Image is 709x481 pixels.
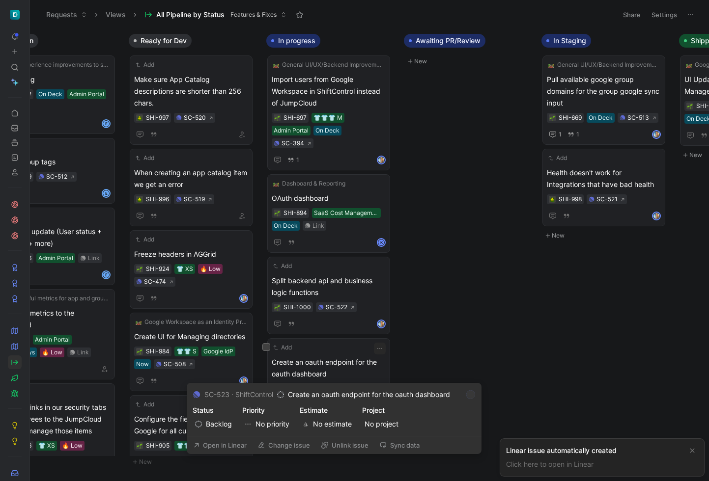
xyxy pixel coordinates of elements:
button: New [129,456,258,468]
div: In progressNew [262,29,400,436]
button: Share [619,8,645,22]
span: Freeze headers in AGGrid [134,248,248,260]
button: 🛤️Google Workspace as an Identity Provider (IdP) Integration [134,317,248,327]
div: E [103,120,110,127]
a: 🛤️Dashboard & ReportingOAuth dashboardSaaS Cost ManagementOn DeckLinkK [267,174,390,253]
img: 🌱 [274,305,280,311]
button: Sync data [375,438,424,452]
div: SHI-669 [559,113,582,123]
p: Create an oauth endpoint for the oauth dashboard [288,389,450,401]
a: 🛤️General UI/UX/Backend ImprovementsImport users from Google Workspace in ShiftControl instead of... [267,55,390,170]
a: Click here to open in Linear [506,460,594,468]
img: 🛤️ [273,181,279,187]
button: 🌱 [136,266,143,272]
div: 🔥 Low [62,441,83,451]
span: 1 [576,132,579,137]
span: When creating an app catalog item we get an error [134,167,248,190]
button: Add [134,235,156,244]
div: In StagingNew [538,29,675,246]
span: All Pipeline by Status [156,10,225,20]
span: No priority [245,418,289,430]
img: avatar [378,321,385,327]
span: General UI/UX/Backend Improvements [282,60,384,70]
img: 🌱 [274,211,280,216]
img: avatar [653,213,660,219]
div: SHI-924 [146,264,170,274]
div: 🌱 [686,103,693,109]
button: 🛤️General UI/UX/Backend Improvements [272,60,386,70]
div: 🌱 [136,348,143,355]
div: SHI-997 [146,113,169,123]
button: 🪲 [136,114,143,121]
img: 🌱 [549,115,555,121]
a: 🛤️General UI/UX/Backend ImprovementsPull available google group domains for the group google sync... [542,55,665,145]
span: Pull available google group domains for the group google sync input [547,74,661,109]
div: 🪲 [549,196,556,203]
span: Configure the fields pushed to Google for all customers [134,413,248,437]
img: 🌱 [137,267,142,272]
span: In progress [278,36,315,46]
div: 👕 XS [176,264,193,274]
button: 🌱 [274,114,281,121]
button: 1 [285,155,301,165]
img: avatar [240,377,247,384]
button: New [404,55,534,67]
div: E [103,190,110,197]
div: 👕👕 S [176,347,197,356]
img: 🪲 [137,115,142,121]
button: 🌱 [136,442,143,449]
div: 👕👕👕 M [313,113,342,123]
span: Import users from Google Workspace in ShiftControl instead of JumpCloud [272,74,386,109]
button: Add [272,343,293,352]
span: Create UI for Managing directories [134,331,248,343]
button: In progress [266,34,320,48]
a: AddHealth doesn't work for Integrations that have bad healthSC-521avatar [542,149,665,226]
button: 🌱 [549,114,556,121]
div: On Deck [38,89,62,99]
div: SC-512 [46,172,67,182]
div: 👕👕 S [176,441,197,451]
img: 🌱 [274,115,280,121]
div: SHI-996 [146,194,169,204]
span: Add useful metrics for app and group membership changes [7,294,109,303]
a: AddCreate an oauth endpoint for the oauth dashboardSC-523 [267,338,390,416]
div: Awaiting PR/ReviewNew [400,29,538,72]
svg: Backlog [195,421,202,428]
button: Unlink issue [316,438,373,452]
a: AddWhen creating an app catalog item we get an errorSC-519 [130,149,253,226]
div: 🌱 [274,210,281,216]
div: E [103,271,110,278]
button: 🛤️Dashboard & Reporting [272,179,347,188]
button: Add [134,400,156,409]
div: SHI-894 [284,208,307,218]
div: Google IdP [203,347,233,356]
button: Ready for Dev [129,34,192,48]
span: Backlog [195,418,232,430]
div: SC-521 [596,194,618,204]
div: K [378,239,385,246]
span: 1 [296,157,299,163]
div: SC-474 [144,277,166,287]
img: avatar [378,157,385,163]
span: No project [365,418,398,430]
div: 🌱 [274,304,281,311]
div: Admin Portal [35,335,70,345]
img: 🛤️ [273,62,279,68]
div: SC-394 [282,138,304,148]
button: Views [101,7,130,22]
img: ShiftControl [10,10,20,20]
button: 1 [547,129,564,140]
a: AddMake sure App Catalog descriptions are shorter than 256 chars.SC-520 [130,55,253,145]
span: Health doesn't work for Integrations that have bad health [547,167,661,190]
div: SC-508 [164,359,186,369]
div: On Deck [315,126,340,135]
span: In Staging [553,36,586,46]
svg: Backlog [277,391,284,398]
img: avatar [653,131,660,138]
div: SHI-1000 [284,302,311,312]
a: AddFreeze headers in AGGrid👕 XS🔥 LowSC-474avatar [130,230,253,309]
button: Awaiting PR/Review [404,34,485,48]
